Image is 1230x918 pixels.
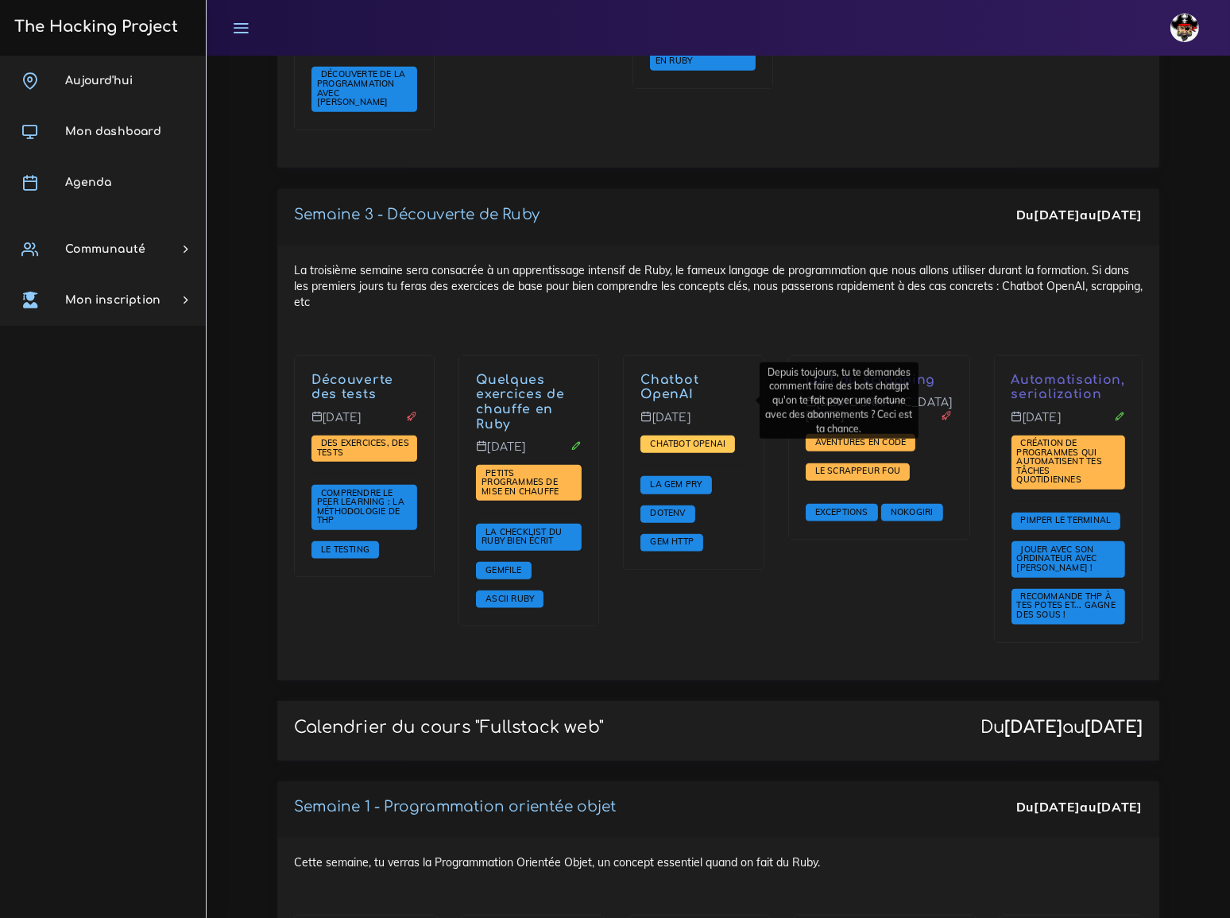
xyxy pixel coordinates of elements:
[760,362,919,439] div: Depuis toujours, tu te demandes comment faire des bots chatgpt qu'on te fait payer une fortune av...
[317,544,373,555] a: Le testing
[294,207,540,223] a: Semaine 3 - Découverte de Ruby
[277,246,1159,680] div: La troisième semaine sera consacrée à un apprentissage intensif de Ruby, le fameux langage de pro...
[317,487,404,526] span: Comprendre le peer learning : la méthodologie de THP
[482,593,538,604] span: ASCII Ruby
[1016,206,1143,224] div: Du au
[1016,798,1143,816] div: Du au
[10,18,178,36] h3: The Hacking Project
[1004,718,1062,737] strong: [DATE]
[646,536,698,548] a: Gem HTTP
[482,594,538,605] a: ASCII Ruby
[65,243,145,255] span: Communauté
[640,373,698,402] a: Chatbot OpenAI
[482,467,563,497] a: Petits programmes de mise en chauffe
[311,411,417,436] p: [DATE]
[646,478,706,490] span: La gem PRY
[65,126,161,138] span: Mon dashboard
[811,436,911,447] span: Aventures en code
[317,438,409,459] a: Des exercices, des tests
[640,411,746,436] p: [DATE]
[482,526,562,547] span: La checklist du Ruby bien écrit
[646,507,689,518] span: Dotenv
[317,69,405,108] a: Découverte de la programmation avec [PERSON_NAME]
[482,527,562,548] a: La checklist du Ruby bien écrit
[646,438,729,449] span: Chatbot OpenAI
[65,294,161,306] span: Mon inscription
[981,718,1143,738] div: Du au
[656,46,749,67] a: Arrays et boucles en Ruby
[317,488,404,527] a: Comprendre le peer learning : la méthodologie de THP
[1097,799,1143,815] strong: [DATE]
[1017,591,1116,620] span: Recommande THP à tes potes et... gagne des sous !
[646,479,706,490] a: La gem PRY
[65,176,111,188] span: Agenda
[1097,207,1143,223] strong: [DATE]
[65,75,133,87] span: Aujourd'hui
[1034,799,1080,815] strong: [DATE]
[317,68,405,107] span: Découverte de la programmation avec [PERSON_NAME]
[1170,14,1199,42] img: avatar
[811,465,904,476] span: Le scrappeur fou
[311,373,393,402] a: Découverte des tests
[1017,437,1102,485] span: Création de programmes qui automatisent tes tâches quotidiennes
[476,373,564,432] a: Quelques exercices de chauffe en Ruby
[482,564,525,575] a: Gemfile
[1017,514,1116,525] span: Pimper le terminal
[646,439,729,450] a: Chatbot OpenAI
[1011,411,1126,436] p: [DATE]
[1017,544,1097,573] span: Jouer avec son ordinateur avec [PERSON_NAME] !
[476,440,582,466] p: [DATE]
[1085,718,1143,737] strong: [DATE]
[317,437,409,458] span: Des exercices, des tests
[1011,373,1126,403] p: Automatisation, serialization
[1034,207,1080,223] strong: [DATE]
[294,718,604,738] p: Calendrier du cours "Fullstack web"
[887,506,938,517] span: Nokogiri
[646,508,689,519] a: Dotenv
[294,799,616,815] a: Semaine 1 - Programmation orientée objet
